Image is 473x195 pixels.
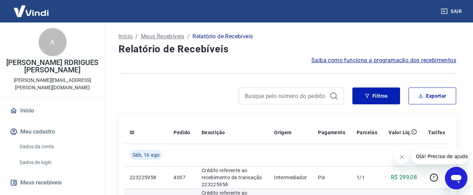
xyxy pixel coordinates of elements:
button: Filtros [352,87,400,104]
h4: Relatório de Recebíveis [119,42,456,56]
span: Sáb, 16 ago [133,151,160,158]
p: Origem [274,129,291,136]
a: Saiba como funciona a programação dos recebimentos [311,56,456,65]
a: Início [119,32,133,41]
p: Crédito referente ao recebimento da transação 223225958 [202,167,263,188]
div: A [39,28,67,56]
img: Vindi [8,0,54,22]
button: Meus recebíveis [8,175,96,190]
button: Exportar [408,87,456,104]
p: R$ 299,08 [391,173,417,182]
iframe: Mensagem da empresa [412,149,467,164]
p: / [135,32,138,41]
iframe: Botão para abrir a janela de mensagens [445,167,467,189]
a: Meus Recebíveis [141,32,184,41]
p: [PERSON_NAME] RDRIGUES [PERSON_NAME] [6,59,99,74]
p: Valor Líq. [388,129,411,136]
p: Parcelas [357,129,377,136]
a: Dados da conta [17,139,96,154]
button: Sair [439,5,465,18]
p: Descrição [202,129,225,136]
p: Intermediador [274,174,307,181]
p: [PERSON_NAME][EMAIL_ADDRESS][PERSON_NAME][DOMAIN_NAME] [6,77,99,91]
p: Pagamento [318,129,345,136]
p: ID [130,129,135,136]
p: 1/1 [357,174,377,181]
p: Tarifas [428,129,445,136]
a: Início [8,103,96,118]
p: / [187,32,190,41]
p: 4007 [174,174,190,181]
input: Busque pelo número do pedido [245,91,327,101]
p: 223225958 [130,174,162,181]
p: Pix [318,174,345,181]
p: Relatório de Recebíveis [192,32,253,41]
button: Meu cadastro [8,124,96,139]
a: Dados de login [17,155,96,170]
iframe: Fechar mensagem [395,150,409,164]
p: Pedido [174,129,190,136]
span: Olá! Precisa de ajuda? [4,5,59,11]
